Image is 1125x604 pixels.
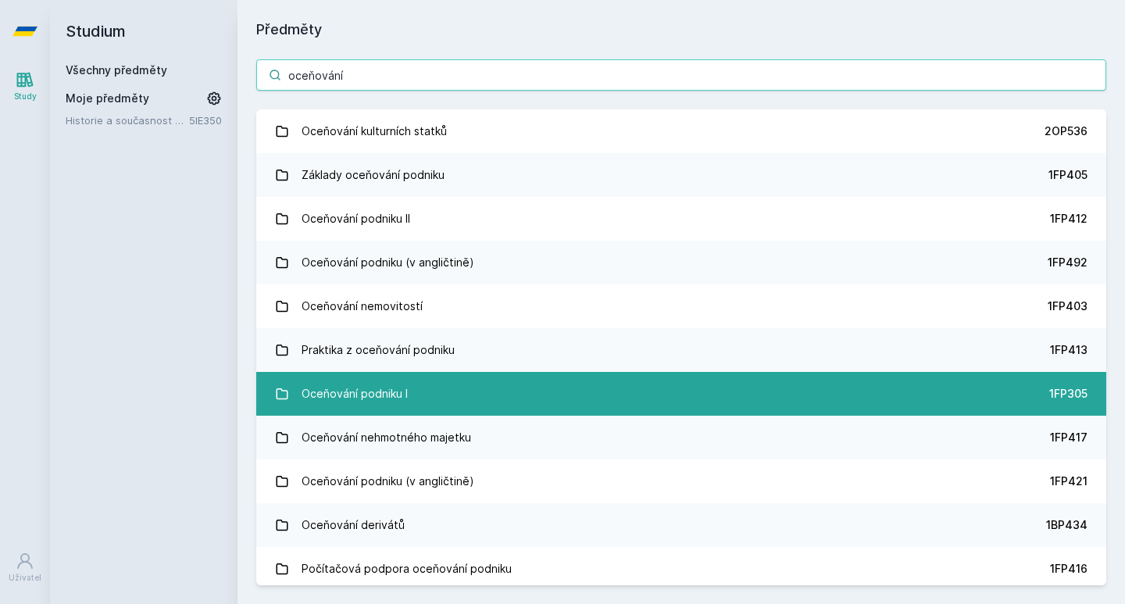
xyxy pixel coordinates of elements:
[1048,298,1087,314] div: 1FP403
[1050,430,1087,445] div: 1FP417
[302,553,512,584] div: Počítačová podpora oceňování podniku
[1050,561,1087,577] div: 1FP416
[66,91,149,106] span: Moje předměty
[256,19,1106,41] h1: Předměty
[302,159,445,191] div: Základy oceňování podniku
[189,114,222,127] a: 5IE350
[256,416,1106,459] a: Oceňování nehmotného majetku 1FP417
[302,203,410,234] div: Oceňování podniku II
[256,328,1106,372] a: Praktika z oceňování podniku 1FP413
[256,241,1106,284] a: Oceňování podniku (v angličtině) 1FP492
[66,63,167,77] a: Všechny předměty
[1046,517,1087,533] div: 1BP434
[3,544,47,591] a: Uživatel
[66,113,189,128] a: Historie a současnost automobilového průmyslu
[302,466,474,497] div: Oceňování podniku (v angličtině)
[256,59,1106,91] input: Název nebo ident předmětu…
[302,116,447,147] div: Oceňování kulturních statků
[302,291,423,322] div: Oceňování nemovitostí
[1050,211,1087,227] div: 1FP412
[302,378,408,409] div: Oceňování podniku I
[9,572,41,584] div: Uživatel
[1048,255,1087,270] div: 1FP492
[1049,386,1087,402] div: 1FP305
[14,91,37,102] div: Study
[256,503,1106,547] a: Oceňování derivátů 1BP434
[3,63,47,110] a: Study
[1045,123,1087,139] div: 2OP536
[256,153,1106,197] a: Základy oceňování podniku 1FP405
[256,547,1106,591] a: Počítačová podpora oceňování podniku 1FP416
[302,334,455,366] div: Praktika z oceňování podniku
[302,422,471,453] div: Oceňování nehmotného majetku
[256,459,1106,503] a: Oceňování podniku (v angličtině) 1FP421
[1050,474,1087,489] div: 1FP421
[302,247,474,278] div: Oceňování podniku (v angličtině)
[256,372,1106,416] a: Oceňování podniku I 1FP305
[256,197,1106,241] a: Oceňování podniku II 1FP412
[1050,342,1087,358] div: 1FP413
[302,509,405,541] div: Oceňování derivátů
[256,284,1106,328] a: Oceňování nemovitostí 1FP403
[256,109,1106,153] a: Oceňování kulturních statků 2OP536
[1048,167,1087,183] div: 1FP405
